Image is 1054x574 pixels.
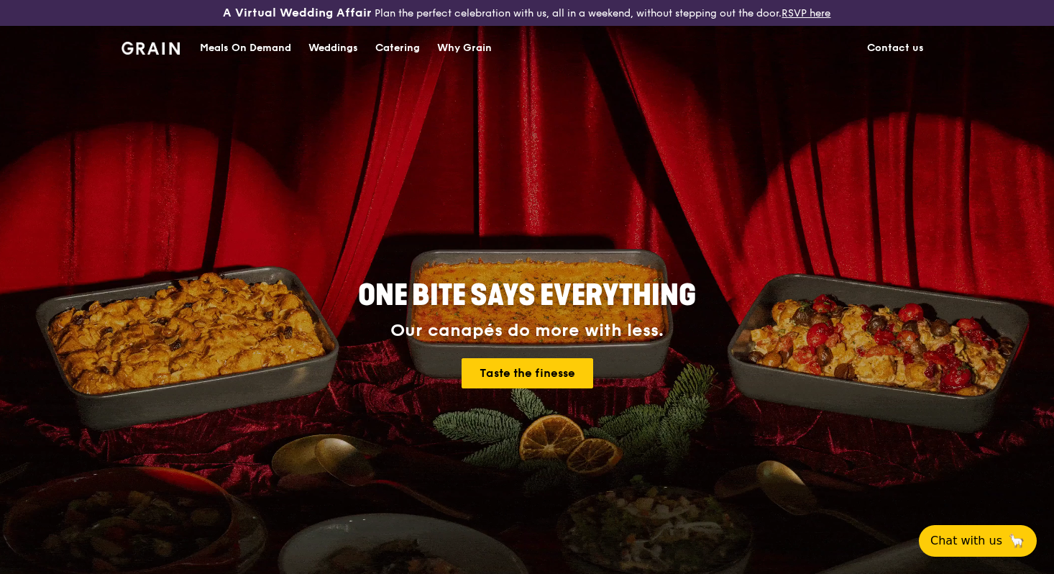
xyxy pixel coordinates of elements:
[358,278,696,313] span: ONE BITE SAYS EVERYTHING
[308,27,358,70] div: Weddings
[300,27,367,70] a: Weddings
[462,358,593,388] a: Taste the finesse
[930,532,1002,550] span: Chat with us
[268,321,786,341] div: Our canapés do more with less.
[375,27,420,70] div: Catering
[858,27,932,70] a: Contact us
[200,27,291,70] div: Meals On Demand
[1008,532,1025,550] span: 🦙
[782,7,830,19] a: RSVP here
[437,27,492,70] div: Why Grain
[919,525,1037,557] button: Chat with us🦙
[429,27,500,70] a: Why Grain
[122,42,180,55] img: Grain
[122,25,180,68] a: GrainGrain
[175,6,878,20] div: Plan the perfect celebration with us, all in a weekend, without stepping out the door.
[367,27,429,70] a: Catering
[223,6,372,20] h3: A Virtual Wedding Affair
